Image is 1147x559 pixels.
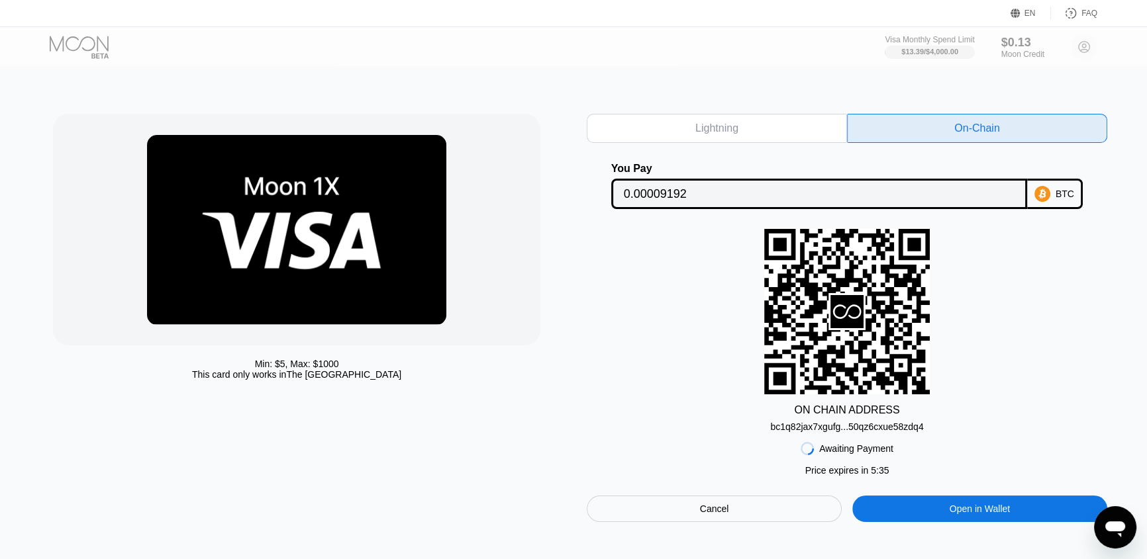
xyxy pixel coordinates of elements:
[805,465,889,476] div: Price expires in
[1056,189,1074,199] div: BTC
[885,35,974,59] div: Visa Monthly Spend Limit$13.39/$4,000.00
[770,421,923,432] div: bc1q82jax7xgufg...50qz6cxue58zdq4
[871,465,889,476] span: 5 : 35
[700,503,729,515] div: Cancel
[255,359,339,369] div: Min: $ 5 , Max: $ 1000
[901,48,958,56] div: $13.39 / $4,000.00
[695,122,738,135] div: Lightning
[1094,506,1136,548] iframe: Button to launch messaging window
[1024,9,1036,18] div: EN
[587,163,1107,209] div: You PayBTC
[587,114,847,143] div: Lightning
[950,503,1010,515] div: Open in Wallet
[794,404,899,416] div: ON CHAIN ADDRESS
[770,416,923,432] div: bc1q82jax7xgufg...50qz6cxue58zdq4
[954,122,999,135] div: On-Chain
[1011,7,1051,20] div: EN
[847,114,1107,143] div: On-Chain
[587,495,842,522] div: Cancel
[1051,7,1097,20] div: FAQ
[192,369,401,380] div: This card only works in The [GEOGRAPHIC_DATA]
[852,495,1107,522] div: Open in Wallet
[819,443,893,454] div: Awaiting Payment
[611,163,1028,175] div: You Pay
[1081,9,1097,18] div: FAQ
[885,35,974,44] div: Visa Monthly Spend Limit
